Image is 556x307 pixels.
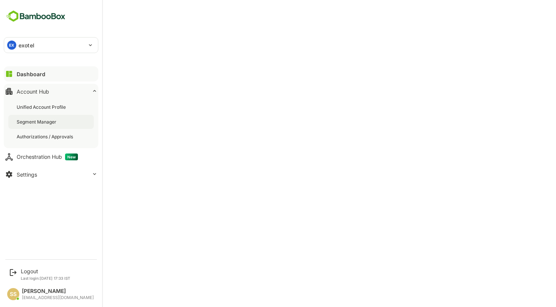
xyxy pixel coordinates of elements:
[22,288,94,294] div: [PERSON_NAME]
[21,276,70,280] p: Last login: [DATE] 17:33 IST
[4,167,98,182] button: Settings
[7,288,19,300] div: SS
[17,119,58,125] div: Segment Manager
[17,71,45,77] div: Dashboard
[22,295,94,300] div: [EMAIL_ADDRESS][DOMAIN_NAME]
[4,149,98,164] button: Orchestration HubNew
[7,41,16,50] div: EX
[17,104,67,110] div: Unified Account Profile
[17,153,78,160] div: Orchestration Hub
[4,38,98,53] div: EXexotel
[4,84,98,99] button: Account Hub
[4,9,68,23] img: BambooboxFullLogoMark.5f36c76dfaba33ec1ec1367b70bb1252.svg
[4,66,98,81] button: Dashboard
[65,153,78,160] span: New
[17,171,37,178] div: Settings
[17,133,75,140] div: Authorizations / Approvals
[21,268,70,274] div: Logout
[19,41,34,49] p: exotel
[17,88,49,95] div: Account Hub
